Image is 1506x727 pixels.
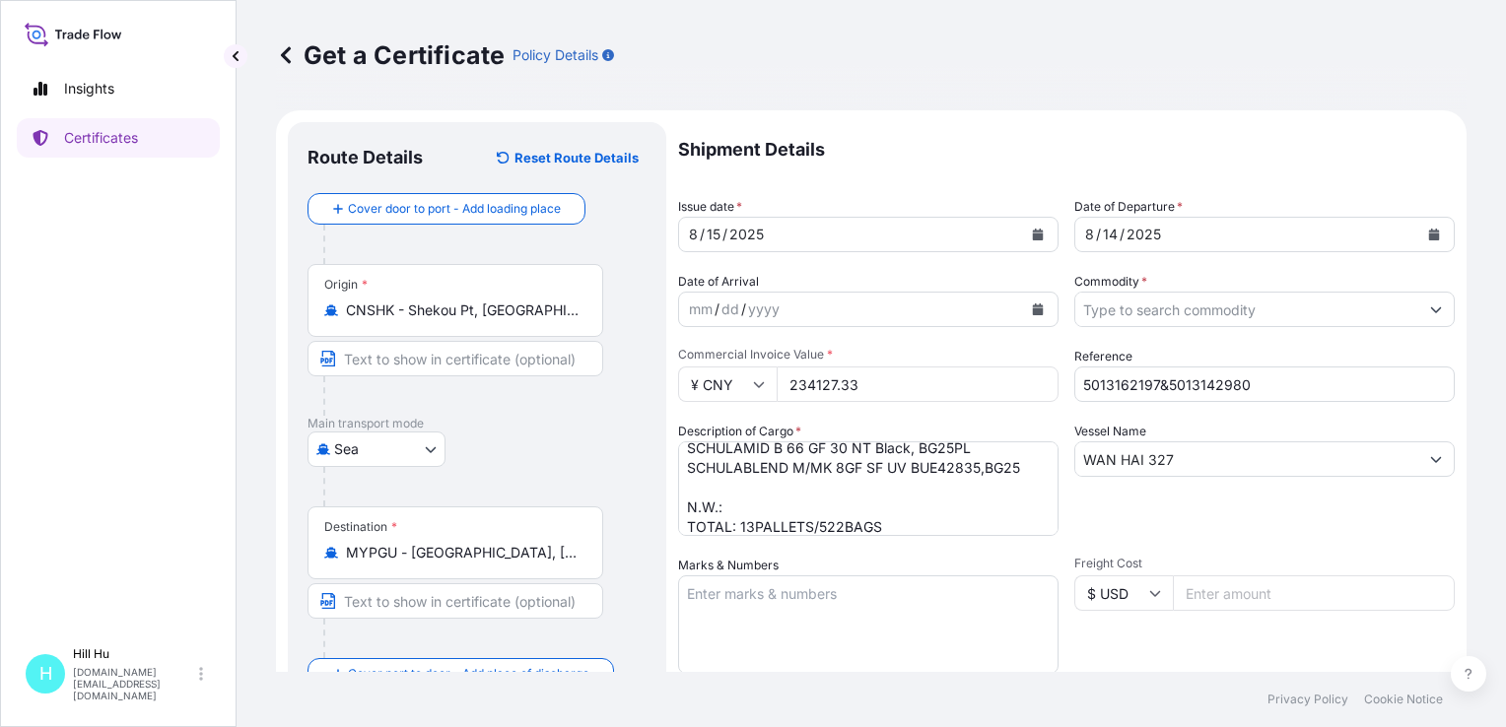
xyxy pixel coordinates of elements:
[308,583,603,619] input: Text to appear on certificate
[514,148,639,167] p: Reset Route Details
[1096,223,1101,246] div: /
[678,122,1455,177] p: Shipment Details
[687,297,715,321] div: month,
[687,223,700,246] div: month,
[308,416,647,431] p: Main transport mode
[678,197,742,217] span: Issue date
[1125,223,1163,246] div: year,
[39,664,52,684] span: H
[1267,692,1348,707] a: Privacy Policy
[324,277,368,293] div: Origin
[1074,272,1147,292] label: Commodity
[678,422,801,441] label: Description of Cargo
[1074,556,1455,571] span: Freight Cost
[73,666,195,701] p: [DOMAIN_NAME][EMAIL_ADDRESS][DOMAIN_NAME]
[17,69,220,108] a: Insights
[1418,219,1450,250] button: Calendar
[348,199,561,219] span: Cover door to port - Add loading place
[719,297,741,321] div: day,
[324,519,397,535] div: Destination
[1022,219,1054,250] button: Calendar
[1418,292,1454,327] button: Show suggestions
[513,45,598,65] p: Policy Details
[308,431,445,467] button: Select transport
[1120,223,1125,246] div: /
[17,118,220,158] a: Certificates
[308,341,603,376] input: Text to appear on certificate
[678,556,779,575] label: Marks & Numbers
[1173,575,1455,611] input: Enter amount
[64,79,114,99] p: Insights
[1364,692,1443,707] a: Cookie Notice
[1074,422,1146,441] label: Vessel Name
[722,223,727,246] div: /
[727,223,766,246] div: year,
[700,223,705,246] div: /
[334,439,359,459] span: Sea
[276,39,505,71] p: Get a Certificate
[1418,441,1454,477] button: Show suggestions
[715,297,719,321] div: /
[777,366,1059,402] input: Enter amount
[308,658,614,690] button: Cover port to door - Add place of discharge
[746,297,782,321] div: year,
[348,664,589,684] span: Cover port to door - Add place of discharge
[1022,294,1054,325] button: Calendar
[308,193,585,225] button: Cover door to port - Add loading place
[1083,223,1096,246] div: month,
[678,272,759,292] span: Date of Arrival
[308,146,423,169] p: Route Details
[1074,347,1132,366] label: Reference
[705,223,722,246] div: day,
[741,297,746,321] div: /
[487,142,647,173] button: Reset Route Details
[1075,292,1418,327] input: Type to search commodity
[1074,366,1455,402] input: Enter booking reference
[73,646,195,662] p: Hill Hu
[346,543,579,562] input: Destination
[346,300,579,320] input: Origin
[64,128,138,148] p: Certificates
[678,347,1059,363] span: Commercial Invoice Value
[1074,197,1183,217] span: Date of Departure
[1075,441,1418,477] input: Type to search vessel name or IMO
[1101,223,1120,246] div: day,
